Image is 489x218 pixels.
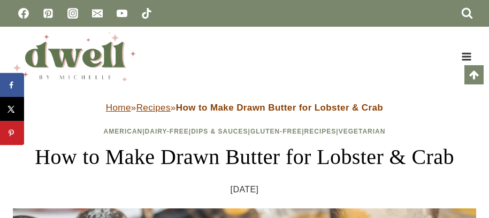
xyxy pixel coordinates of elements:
[13,32,136,81] img: DWELL by michelle
[106,103,383,113] span: » »
[62,3,83,24] a: Instagram
[304,128,337,135] a: Recipes
[145,128,189,135] a: Dairy-Free
[339,128,386,135] a: Vegetarian
[111,3,133,24] a: YouTube
[464,65,484,84] a: Scroll to top
[13,3,34,24] a: Facebook
[87,3,108,24] a: Email
[136,103,171,113] a: Recipes
[104,128,386,135] span: | | | | |
[250,128,302,135] a: Gluten-Free
[37,3,59,24] a: Pinterest
[104,128,143,135] a: American
[231,182,259,198] time: [DATE]
[456,48,476,65] button: Open menu
[458,4,476,22] button: View Search Form
[106,103,131,113] a: Home
[136,3,157,24] a: TikTok
[176,103,383,113] strong: How to Make Drawn Butter for Lobster & Crab
[191,128,248,135] a: Dips & Sauces
[13,141,476,173] h1: How to Make Drawn Butter for Lobster & Crab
